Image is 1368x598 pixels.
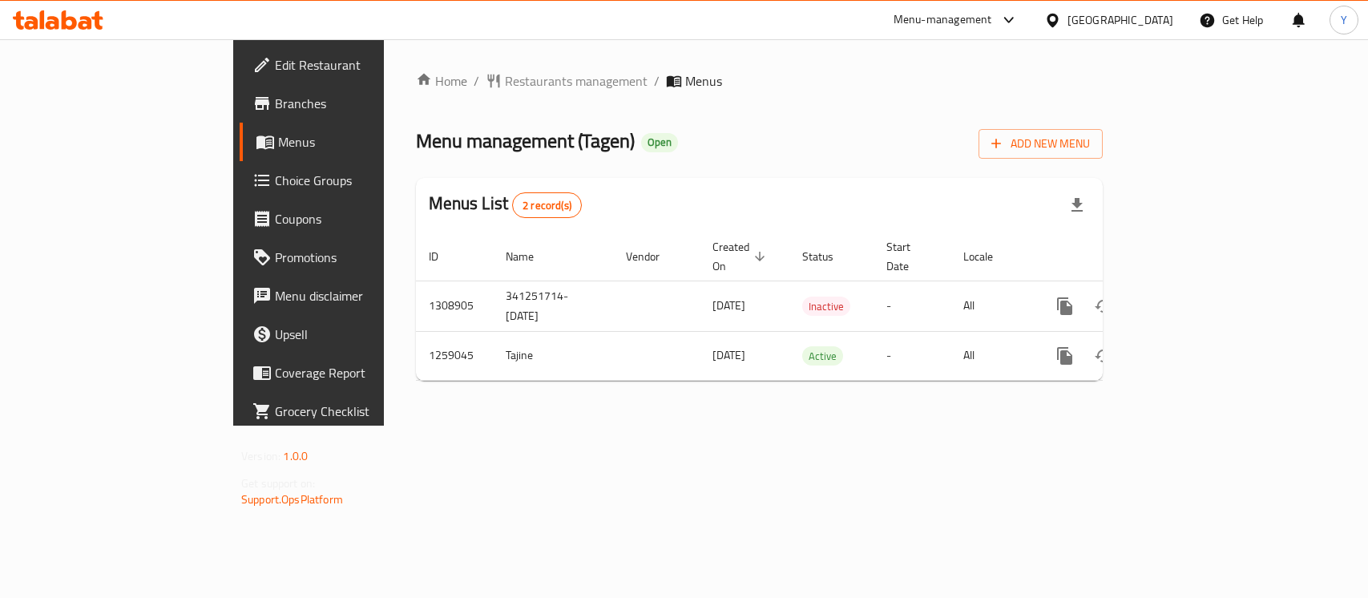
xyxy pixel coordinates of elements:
[950,281,1033,331] td: All
[894,10,992,30] div: Menu-management
[802,346,843,366] div: Active
[626,247,680,266] span: Vendor
[802,297,850,316] span: Inactive
[886,237,931,276] span: Start Date
[240,392,462,430] a: Grocery Checklist
[1341,11,1347,29] span: Y
[512,192,582,218] div: Total records count
[1084,287,1123,325] button: Change Status
[240,46,462,84] a: Edit Restaurant
[1033,232,1213,281] th: Actions
[493,331,613,380] td: Tajine
[1067,11,1173,29] div: [GEOGRAPHIC_DATA]
[493,281,613,331] td: 341251714- [DATE]
[429,247,459,266] span: ID
[240,354,462,392] a: Coverage Report
[240,161,462,200] a: Choice Groups
[1046,337,1084,375] button: more
[979,129,1103,159] button: Add New Menu
[275,209,449,228] span: Coupons
[486,71,648,91] a: Restaurants management
[240,277,462,315] a: Menu disclaimer
[240,315,462,354] a: Upsell
[241,446,280,467] span: Version:
[275,286,449,305] span: Menu disclaimer
[712,345,745,366] span: [DATE]
[275,171,449,190] span: Choice Groups
[874,331,950,380] td: -
[641,133,678,152] div: Open
[505,71,648,91] span: Restaurants management
[416,123,635,159] span: Menu management ( Tagen )
[712,237,770,276] span: Created On
[802,247,854,266] span: Status
[963,247,1014,266] span: Locale
[950,331,1033,380] td: All
[1084,337,1123,375] button: Change Status
[991,134,1090,154] span: Add New Menu
[513,198,581,213] span: 2 record(s)
[654,71,660,91] li: /
[416,232,1213,381] table: enhanced table
[429,192,582,218] h2: Menus List
[278,132,449,152] span: Menus
[241,489,343,510] a: Support.OpsPlatform
[275,94,449,113] span: Branches
[506,247,555,266] span: Name
[712,295,745,316] span: [DATE]
[275,248,449,267] span: Promotions
[1058,186,1096,224] div: Export file
[1046,287,1084,325] button: more
[685,71,722,91] span: Menus
[275,325,449,344] span: Upsell
[240,200,462,238] a: Coupons
[240,84,462,123] a: Branches
[240,238,462,277] a: Promotions
[802,347,843,366] span: Active
[275,55,449,75] span: Edit Restaurant
[275,363,449,382] span: Coverage Report
[241,473,315,494] span: Get support on:
[275,402,449,421] span: Grocery Checklist
[874,281,950,331] td: -
[283,446,308,467] span: 1.0.0
[240,123,462,161] a: Menus
[474,71,479,91] li: /
[416,71,1103,91] nav: breadcrumb
[641,135,678,149] span: Open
